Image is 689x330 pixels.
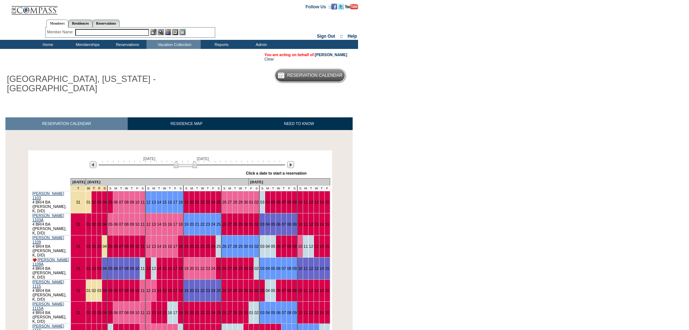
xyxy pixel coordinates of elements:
a: 14 [320,200,324,204]
a: 28 [233,200,237,204]
a: 13 [314,266,319,271]
a: 30 [244,244,248,248]
a: 25 [216,266,221,271]
a: 10 [298,222,302,226]
a: 12 [309,244,313,248]
a: 05 [108,222,112,226]
a: [PERSON_NAME] 1115 [33,280,64,288]
a: 12 [309,288,313,293]
a: 18 [178,222,183,226]
a: 09 [292,244,297,248]
a: [PERSON_NAME] 1103A [33,213,64,222]
img: View [158,29,164,35]
a: 21 [195,288,199,293]
a: 12 [146,310,150,315]
a: 21 [195,266,199,271]
a: 19 [184,222,188,226]
a: 03 [260,222,264,226]
a: 12 [146,244,150,248]
a: 03 [260,288,264,293]
a: 26 [222,310,226,315]
a: 15 [162,266,167,271]
a: 05 [108,288,112,293]
a: 08 [124,288,129,293]
a: 06 [114,266,118,271]
a: 02 [254,222,259,226]
a: 13 [152,288,156,293]
a: [PERSON_NAME] 1109 [33,235,64,244]
a: 17 [173,288,178,293]
a: 09 [130,288,134,293]
a: 07 [282,222,286,226]
a: 02 [254,310,259,315]
a: 07 [119,288,123,293]
a: 03 [97,310,102,315]
a: 11 [140,266,145,271]
a: 31 [76,310,80,315]
a: 01 [249,266,254,271]
a: Residences [68,20,93,27]
a: 15 [325,244,329,248]
td: Memberships [67,40,107,49]
a: Sign Out [317,34,335,39]
a: 09 [292,222,297,226]
a: 05 [108,310,112,315]
a: 09 [130,266,134,271]
a: 03 [97,288,102,293]
a: 01 [249,310,254,315]
a: 01 [86,310,91,315]
a: 29 [238,288,243,293]
a: 01 [86,222,91,226]
a: 26 [222,244,226,248]
a: 05 [271,244,275,248]
a: 20 [190,244,194,248]
a: 20 [190,310,194,315]
a: 01 [86,288,91,293]
a: RESIDENCE MAP [128,117,246,130]
a: 04 [265,222,270,226]
a: 28 [233,310,237,315]
a: 23 [206,288,210,293]
a: 01 [249,288,254,293]
a: 31 [76,288,80,293]
a: 01 [249,222,254,226]
a: 12 [146,200,150,204]
a: 05 [271,288,275,293]
a: 11 [303,288,308,293]
a: 01 [86,200,91,204]
a: 02 [92,244,96,248]
a: 02 [92,266,96,271]
img: Subscribe to our YouTube Channel [345,4,358,9]
a: 06 [276,200,281,204]
a: 23 [206,200,210,204]
a: 18 [178,244,183,248]
a: 14 [157,288,161,293]
a: 07 [282,266,286,271]
a: 12 [146,266,150,271]
a: 23 [206,222,210,226]
a: 20 [190,222,194,226]
a: 17 [173,266,178,271]
a: [PERSON_NAME] [315,53,347,57]
a: [PERSON_NAME] 1103 [33,191,64,200]
a: 18 [178,200,183,204]
a: 28 [233,222,237,226]
a: 15 [325,288,329,293]
a: 07 [119,200,123,204]
a: 25 [216,288,221,293]
img: b_edit.gif [150,29,157,35]
a: 31 [76,222,80,226]
a: 05 [108,244,112,248]
a: 12 [309,200,313,204]
td: Reservations [107,40,146,49]
a: 15 [162,244,167,248]
a: 15 [325,266,329,271]
a: 14 [157,244,161,248]
img: favorite [33,258,37,262]
a: 15 [325,200,329,204]
a: 02 [92,288,96,293]
a: 29 [238,200,243,204]
a: 24 [211,288,216,293]
a: 02 [92,310,96,315]
a: 14 [157,200,161,204]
